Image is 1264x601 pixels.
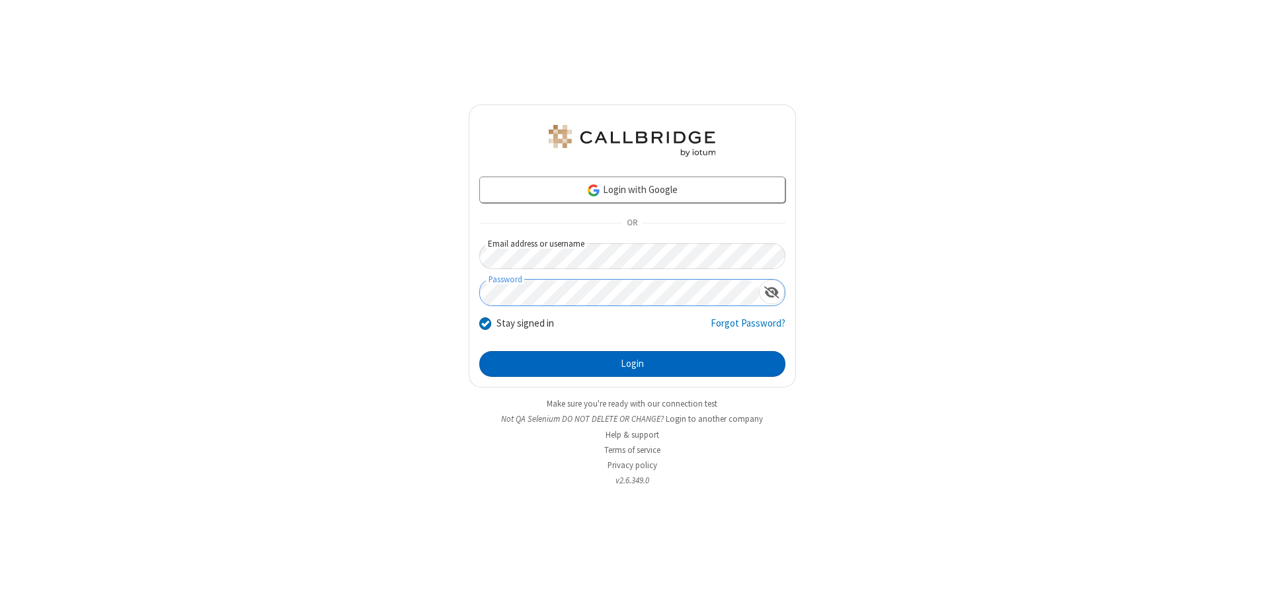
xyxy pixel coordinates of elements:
a: Privacy policy [608,460,657,471]
img: QA Selenium DO NOT DELETE OR CHANGE [546,125,718,157]
input: Email address or username [479,243,785,269]
a: Help & support [606,429,659,440]
a: Forgot Password? [711,316,785,341]
img: google-icon.png [586,183,601,198]
li: v2.6.349.0 [469,474,796,487]
span: OR [621,214,643,233]
a: Terms of service [604,444,660,456]
label: Stay signed in [496,316,554,331]
button: Login [479,351,785,378]
input: Password [480,280,759,305]
a: Make sure you're ready with our connection test [547,398,717,409]
div: Show password [759,280,785,304]
li: Not QA Selenium DO NOT DELETE OR CHANGE? [469,413,796,425]
a: Login with Google [479,177,785,203]
button: Login to another company [666,413,763,425]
